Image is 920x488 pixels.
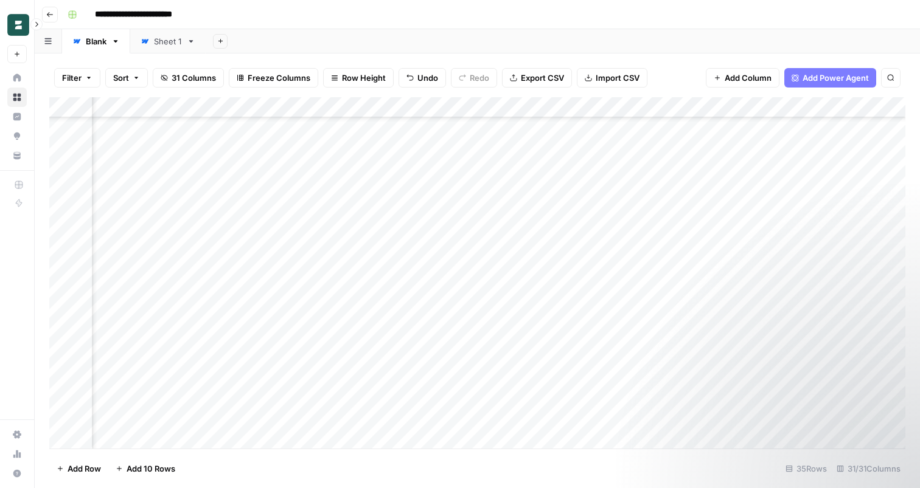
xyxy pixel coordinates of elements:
[7,14,29,36] img: Borderless Logo
[596,72,639,84] span: Import CSV
[706,68,779,88] button: Add Column
[323,68,394,88] button: Row Height
[172,72,216,84] span: 31 Columns
[342,72,386,84] span: Row Height
[105,68,148,88] button: Sort
[113,72,129,84] span: Sort
[470,72,489,84] span: Redo
[7,88,27,107] a: Browse
[7,126,27,146] a: Opportunities
[7,10,27,40] button: Workspace: Borderless
[229,68,318,88] button: Freeze Columns
[577,68,647,88] button: Import CSV
[62,29,130,53] a: Blank
[62,72,82,84] span: Filter
[108,459,183,478] button: Add 10 Rows
[7,444,27,464] a: Usage
[68,462,101,475] span: Add Row
[7,146,27,165] a: Your Data
[399,68,446,88] button: Undo
[803,72,869,84] span: Add Power Agent
[7,425,27,444] a: Settings
[248,72,310,84] span: Freeze Columns
[417,72,438,84] span: Undo
[521,72,564,84] span: Export CSV
[86,35,106,47] div: Blank
[7,464,27,483] button: Help + Support
[7,68,27,88] a: Home
[130,29,206,53] a: Sheet 1
[451,68,497,88] button: Redo
[154,35,182,47] div: Sheet 1
[7,107,27,126] a: Insights
[49,459,108,478] button: Add Row
[502,68,572,88] button: Export CSV
[153,68,224,88] button: 31 Columns
[54,68,100,88] button: Filter
[725,72,772,84] span: Add Column
[784,68,876,88] button: Add Power Agent
[127,462,175,475] span: Add 10 Rows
